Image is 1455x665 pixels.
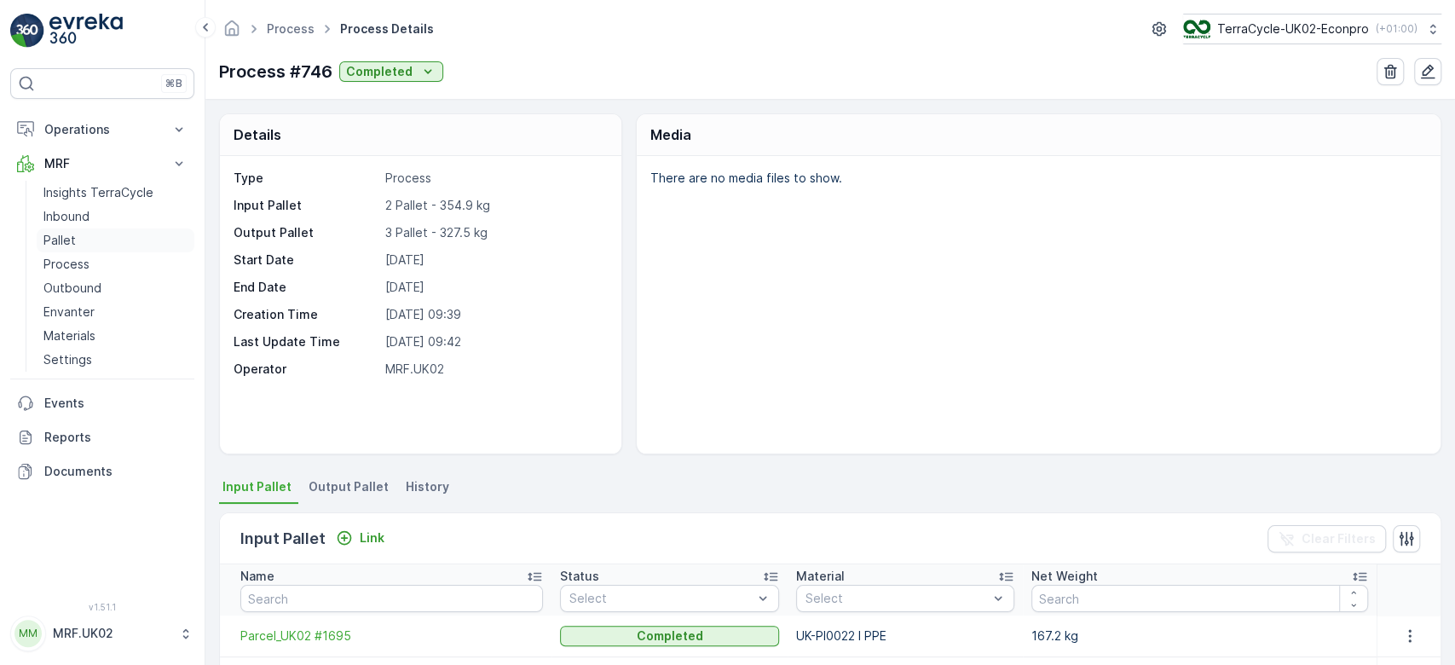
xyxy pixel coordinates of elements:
[240,585,543,612] input: Search
[234,306,378,323] p: Creation Time
[14,308,100,322] span: Total Weight :
[14,392,90,407] span: Asset Type :
[165,77,182,90] p: ⌘B
[240,627,543,645] a: Parcel_UK02 #1695
[267,21,315,36] a: Process
[234,197,378,214] p: Input Pallet
[1031,627,1369,645] p: 167.2 kg
[329,528,391,548] button: Link
[385,361,603,378] p: MRF.UK02
[43,351,92,368] p: Settings
[14,420,72,435] span: Material :
[37,324,194,348] a: Materials
[37,300,194,324] a: Envanter
[90,392,124,407] span: Pallet
[1376,22,1417,36] p: ( +01:00 )
[1217,20,1369,38] p: TerraCycle-UK02-Econpro
[10,386,194,420] a: Events
[10,113,194,147] button: Operations
[49,14,123,48] img: logo_light-DOdMpM7g.png
[222,478,292,495] span: Input Pallet
[100,308,115,322] span: 30
[1267,525,1386,552] button: Clear Filters
[10,14,44,48] img: logo
[95,364,111,379] span: 30
[10,454,194,489] a: Documents
[1031,568,1098,585] p: Net Weight
[337,20,437,38] span: Process Details
[43,232,76,249] p: Pallet
[37,228,194,252] a: Pallet
[14,280,56,294] span: Name :
[1183,14,1441,44] button: TerraCycle-UK02-Econpro(+01:00)
[10,147,194,181] button: MRF
[43,184,153,201] p: Insights TerraCycle
[560,568,599,585] p: Status
[360,529,384,546] p: Link
[1302,530,1376,547] p: Clear Filters
[89,336,95,350] span: -
[43,304,95,321] p: Envanter
[636,627,702,645] p: Completed
[37,205,194,228] a: Inbound
[234,361,378,378] p: Operator
[406,478,449,495] span: History
[650,124,691,145] p: Media
[43,327,95,344] p: Materials
[796,627,1014,645] p: UK-PI0022 I PPE
[339,61,443,82] button: Completed
[72,420,262,435] span: UK-PI0001 I Aluminium flexibles
[219,59,332,84] p: Process #746
[37,276,194,300] a: Outbound
[14,336,89,350] span: Net Weight :
[240,568,274,585] p: Name
[234,252,378,269] p: Start Date
[43,256,89,273] p: Process
[385,224,603,241] p: 3 Pallet - 327.5 kg
[43,208,89,225] p: Inbound
[14,364,95,379] span: Tare Weight :
[346,63,413,80] p: Completed
[37,181,194,205] a: Insights TerraCycle
[385,252,603,269] p: [DATE]
[385,197,603,214] p: 2 Pallet - 354.9 kg
[569,590,752,607] p: Select
[43,280,101,297] p: Outbound
[240,527,326,551] p: Input Pallet
[796,568,845,585] p: Material
[385,306,603,323] p: [DATE] 09:39
[44,155,160,172] p: MRF
[14,620,42,647] div: MM
[10,420,194,454] a: Reports
[234,224,378,241] p: Output Pallet
[385,279,603,296] p: [DATE]
[37,348,194,372] a: Settings
[234,279,378,296] p: End Date
[385,333,603,350] p: [DATE] 09:42
[234,170,378,187] p: Type
[560,626,778,646] button: Completed
[805,590,988,607] p: Select
[37,252,194,276] a: Process
[44,463,188,480] p: Documents
[44,395,188,412] p: Events
[1031,585,1369,612] input: Search
[650,170,1423,187] p: There are no media files to show.
[56,280,167,294] span: Parcel_UK02 #1753
[44,121,160,138] p: Operations
[222,26,241,40] a: Homepage
[309,478,389,495] span: Output Pallet
[385,170,603,187] p: Process
[234,333,378,350] p: Last Update Time
[10,616,194,651] button: MMMRF.UK02
[44,429,188,446] p: Reports
[661,14,791,35] p: Parcel_UK02 #1753
[10,602,194,612] span: v 1.51.1
[53,625,170,642] p: MRF.UK02
[234,124,281,145] p: Details
[1183,20,1210,38] img: terracycle_logo_wKaHoWT.png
